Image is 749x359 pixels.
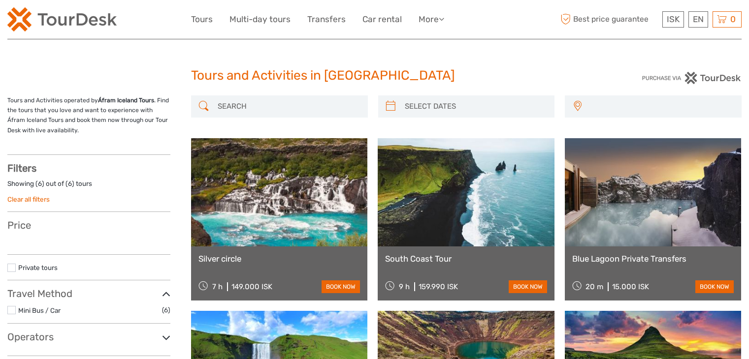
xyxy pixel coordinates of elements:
[214,98,363,115] input: SEARCH
[362,12,402,27] a: Car rental
[688,11,708,28] div: EN
[612,282,649,291] div: 15.000 ISK
[18,264,58,271] a: Private tours
[7,7,117,31] img: 120-15d4194f-c635-41b9-a512-a3cb382bfb57_logo_small.png
[231,282,272,291] div: 149.000 ISK
[322,280,360,293] a: book now
[307,12,346,27] a: Transfers
[419,12,444,27] a: More
[401,98,550,115] input: SELECT DATES
[7,95,170,136] p: Tours and Activities operated by . Find the tours that you love and want to experience with Áfram...
[7,179,170,194] div: Showing ( ) out of ( ) tours
[385,254,547,264] a: South Coast Tour
[7,219,170,231] h3: Price
[729,14,737,24] span: 0
[162,304,170,316] span: (6)
[198,254,360,264] a: Silver circle
[695,280,734,293] a: book now
[509,280,547,293] a: book now
[419,282,458,291] div: 159.990 ISK
[7,162,36,174] strong: Filters
[212,282,223,291] span: 7 h
[7,331,170,343] h3: Operators
[7,288,170,299] h3: Travel Method
[7,195,50,203] a: Clear all filters
[667,14,680,24] span: ISK
[642,72,742,84] img: PurchaseViaTourDesk.png
[229,12,291,27] a: Multi-day tours
[586,282,603,291] span: 20 m
[572,254,734,264] a: Blue Lagoon Private Transfers
[191,68,558,84] h1: Tours and Activities in [GEOGRAPHIC_DATA]
[399,282,410,291] span: 9 h
[191,12,213,27] a: Tours
[98,97,154,104] strong: Áfram Iceland Tours
[18,306,61,314] a: Mini Bus / Car
[558,11,660,28] span: Best price guarantee
[38,179,42,188] label: 6
[68,179,72,188] label: 6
